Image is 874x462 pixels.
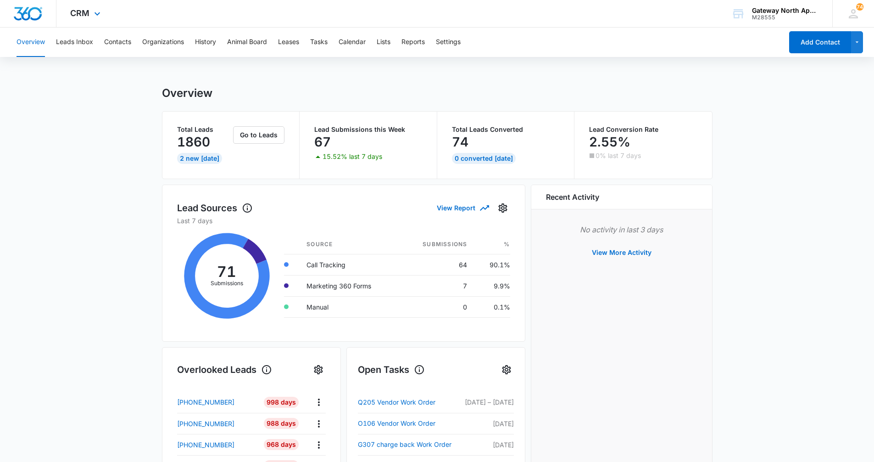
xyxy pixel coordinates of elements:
[311,362,326,377] button: Settings
[452,135,468,149] p: 74
[177,126,232,133] p: Total Leads
[437,200,488,216] button: View Report
[299,235,400,254] th: Source
[310,28,328,57] button: Tasks
[177,440,257,450] a: [PHONE_NUMBER]
[264,439,299,450] div: 968 Days
[299,254,400,275] td: Call Tracking
[358,439,460,450] a: G307 charge back Work Order
[312,395,326,409] button: Actions
[162,86,212,100] h1: Overview
[495,201,510,215] button: Settings
[583,242,661,264] button: View More Activity
[474,275,510,296] td: 9.9%
[589,135,630,149] p: 2.55%
[358,418,460,429] a: O106 Vendor Work Order
[177,135,210,149] p: 1860
[312,417,326,431] button: Actions
[177,201,253,215] h1: Lead Sources
[177,363,272,377] h1: Overlooked Leads
[460,419,514,428] p: [DATE]
[323,153,382,160] p: 15.52% last 7 days
[227,28,267,57] button: Animal Board
[299,296,400,317] td: Manual
[314,126,422,133] p: Lead Submissions this Week
[177,153,222,164] div: 2 New [DATE]
[474,296,510,317] td: 0.1%
[358,397,460,408] a: Q205 Vendor Work Order
[401,28,425,57] button: Reports
[589,126,697,133] p: Lead Conversion Rate
[177,440,234,450] p: [PHONE_NUMBER]
[299,275,400,296] td: Marketing 360 Forms
[278,28,299,57] button: Leases
[314,135,331,149] p: 67
[752,14,819,21] div: account id
[56,28,93,57] button: Leads Inbox
[177,397,257,407] a: [PHONE_NUMBER]
[339,28,366,57] button: Calendar
[474,254,510,275] td: 90.1%
[233,131,284,139] a: Go to Leads
[460,440,514,450] p: [DATE]
[752,7,819,14] div: account name
[789,31,851,53] button: Add Contact
[177,419,234,428] p: [PHONE_NUMBER]
[104,28,131,57] button: Contacts
[546,192,599,203] h6: Recent Activity
[596,152,641,159] p: 0% last 7 days
[177,419,257,428] a: [PHONE_NUMBER]
[400,254,474,275] td: 64
[312,438,326,452] button: Actions
[377,28,390,57] button: Lists
[856,3,863,11] div: notifications count
[70,8,89,18] span: CRM
[177,397,234,407] p: [PHONE_NUMBER]
[17,28,45,57] button: Overview
[474,235,510,254] th: %
[358,363,425,377] h1: Open Tasks
[856,3,863,11] span: 74
[546,224,697,235] p: No activity in last 3 days
[499,362,514,377] button: Settings
[142,28,184,57] button: Organizations
[400,296,474,317] td: 0
[452,126,560,133] p: Total Leads Converted
[264,397,299,408] div: 998 Days
[400,235,474,254] th: Submissions
[436,28,461,57] button: Settings
[177,216,510,225] p: Last 7 days
[452,153,516,164] div: 0 Converted [DATE]
[233,126,284,144] button: Go to Leads
[264,418,299,429] div: 988 Days
[400,275,474,296] td: 7
[460,397,514,407] p: [DATE] – [DATE]
[195,28,216,57] button: History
